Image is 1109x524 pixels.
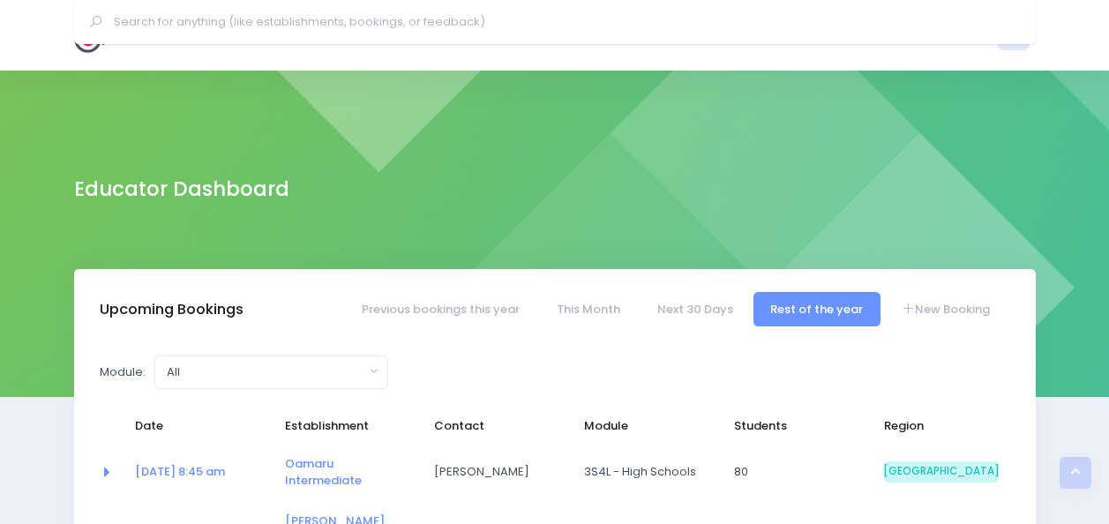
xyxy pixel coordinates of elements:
[285,417,400,435] span: Establishment
[154,356,388,389] button: All
[344,292,536,326] a: Previous bookings this year
[883,292,1007,326] a: New Booking
[74,177,289,201] h2: Educator Dashboard
[539,292,637,326] a: This Month
[884,417,999,435] span: Region
[734,463,849,481] span: 80
[734,417,849,435] span: Students
[884,461,999,483] span: [GEOGRAPHIC_DATA]
[274,444,423,501] td: <a href="https://app.stjis.org.nz/establishments/204281" class="font-weight-bold">Oamaru Intermed...
[434,417,549,435] span: Contact
[100,363,146,381] label: Module:
[100,301,244,318] h3: Upcoming Bookings
[285,455,362,490] a: Oamaru Intermediate
[753,292,880,326] a: Rest of the year
[135,463,225,480] a: [DATE] 8:45 am
[114,9,1011,35] input: Search for anything (like establishments, bookings, or feedback)
[584,417,699,435] span: Module
[573,444,723,501] td: 3S4L - High Schools
[124,444,274,501] td: <a href="https://app.stjis.org.nz/bookings/524035" class="font-weight-bold">30 Oct at 8:45 am</a>
[135,417,250,435] span: Date
[723,444,873,501] td: 80
[434,463,549,481] span: [PERSON_NAME]
[167,363,365,381] div: All
[873,444,1010,501] td: South Island
[423,444,573,501] td: Hannah Johnston
[584,463,699,481] span: 3S4L - High Schools
[641,292,751,326] a: Next 30 Days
